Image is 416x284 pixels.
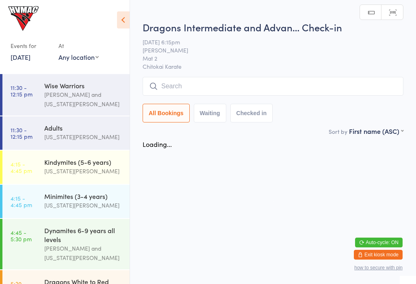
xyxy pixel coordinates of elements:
[44,192,123,201] div: Minimites (3-4 years)
[8,6,39,31] img: Hunter Valley Martial Arts Centre Morisset
[11,229,32,242] time: 4:45 - 5:30 pm
[355,238,403,247] button: Auto-cycle: ON
[44,157,123,166] div: Kindymites (5-6 years)
[329,127,347,135] label: Sort by
[2,151,130,184] a: 4:15 -4:45 pmKindymites (5-6 years)[US_STATE][PERSON_NAME]
[44,81,123,90] div: Wise Warriors
[230,104,273,122] button: Checked in
[143,77,403,96] input: Search
[11,161,32,174] time: 4:15 - 4:45 pm
[44,90,123,109] div: [PERSON_NAME] and [US_STATE][PERSON_NAME]
[58,52,99,61] div: Any location
[58,39,99,52] div: At
[143,54,391,62] span: Mat 2
[44,132,123,142] div: [US_STATE][PERSON_NAME]
[11,52,30,61] a: [DATE]
[44,201,123,210] div: [US_STATE][PERSON_NAME]
[2,74,130,116] a: 11:30 -12:15 pmWise Warriors[PERSON_NAME] and [US_STATE][PERSON_NAME]
[143,104,190,122] button: All Bookings
[2,116,130,150] a: 11:30 -12:15 pmAdults[US_STATE][PERSON_NAME]
[11,39,50,52] div: Events for
[143,46,391,54] span: [PERSON_NAME]
[11,195,32,208] time: 4:15 - 4:45 pm
[44,123,123,132] div: Adults
[44,226,123,244] div: Dynamites 6-9 years all levels
[2,219,130,269] a: 4:45 -5:30 pmDynamites 6-9 years all levels[PERSON_NAME] and [US_STATE][PERSON_NAME]
[354,250,403,260] button: Exit kiosk mode
[2,185,130,218] a: 4:15 -4:45 pmMinimites (3-4 years)[US_STATE][PERSON_NAME]
[44,244,123,262] div: [PERSON_NAME] and [US_STATE][PERSON_NAME]
[143,62,403,70] span: Chitokai Karate
[143,140,172,149] div: Loading...
[11,127,32,140] time: 11:30 - 12:15 pm
[194,104,226,122] button: Waiting
[44,166,123,176] div: [US_STATE][PERSON_NAME]
[354,265,403,271] button: how to secure with pin
[143,20,403,34] h2: Dragons Intermediate and Advan… Check-in
[11,84,32,97] time: 11:30 - 12:15 pm
[349,127,403,135] div: First name (ASC)
[143,38,391,46] span: [DATE] 6:15pm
